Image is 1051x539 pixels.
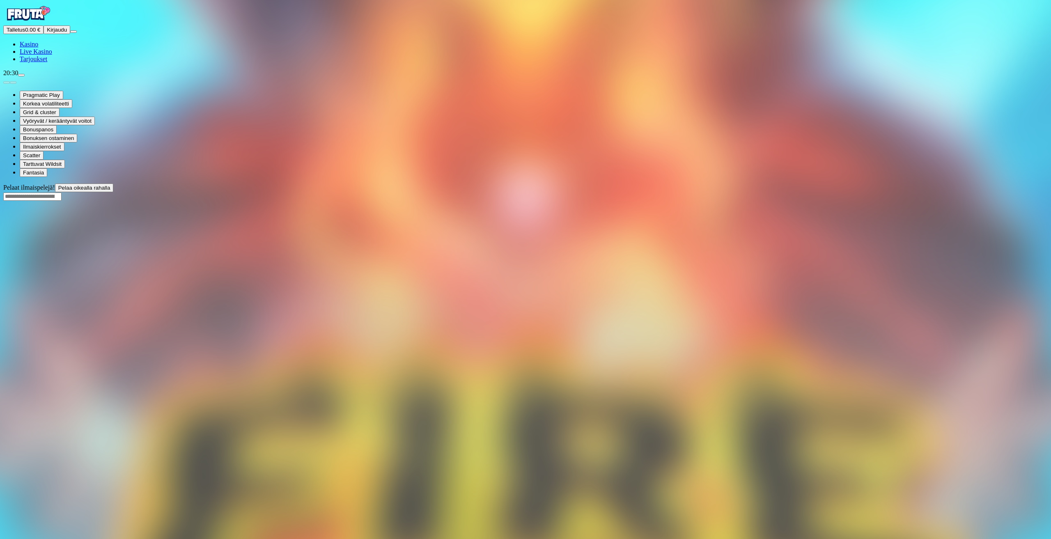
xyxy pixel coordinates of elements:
[23,109,56,115] span: Grid & cluster
[23,161,62,167] span: Tarttuvat Wildsit
[58,185,110,191] span: Pelaa oikealla rahalla
[20,99,72,108] button: Korkea volatiliteetti
[20,55,47,62] span: Tarjoukset
[23,92,60,98] span: Pragmatic Play
[3,183,1048,192] div: Pelaat ilmaispelejä!
[3,81,10,84] button: prev slide
[23,126,53,133] span: Bonuspanos
[20,168,47,177] button: Fantasia
[20,134,77,142] button: Bonuksen ostaminen
[20,142,64,151] button: Ilmaiskierrokset
[18,74,25,76] button: live-chat
[20,48,52,55] a: poker-chip iconLive Kasino
[70,30,77,33] button: menu
[3,3,1048,63] nav: Primary
[44,25,70,34] button: Kirjaudu
[20,108,60,117] button: Grid & cluster
[20,151,44,160] button: Scatter
[23,118,92,124] span: Vyöryvät / kerääntyvät voitot
[20,160,65,168] button: Tarttuvat Wildsit
[20,125,57,134] button: Bonuspanos
[10,81,16,84] button: next slide
[23,135,74,141] span: Bonuksen ostaminen
[23,170,44,176] span: Fantasia
[3,18,53,25] a: Fruta
[23,152,40,158] span: Scatter
[20,91,63,99] button: Pragmatic Play
[20,41,38,48] a: diamond iconKasino
[20,48,52,55] span: Live Kasino
[20,55,47,62] a: gift-inverted iconTarjoukset
[47,27,67,33] span: Kirjaudu
[25,27,40,33] span: 0.00 €
[3,193,62,201] input: Search
[55,183,114,192] button: Pelaa oikealla rahalla
[20,41,38,48] span: Kasino
[23,101,69,107] span: Korkea volatiliteetti
[7,27,25,33] span: Talletus
[20,117,95,125] button: Vyöryvät / kerääntyvät voitot
[3,25,44,34] button: Talletusplus icon0.00 €
[3,3,53,24] img: Fruta
[3,69,18,76] span: 20:30
[23,144,61,150] span: Ilmaiskierrokset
